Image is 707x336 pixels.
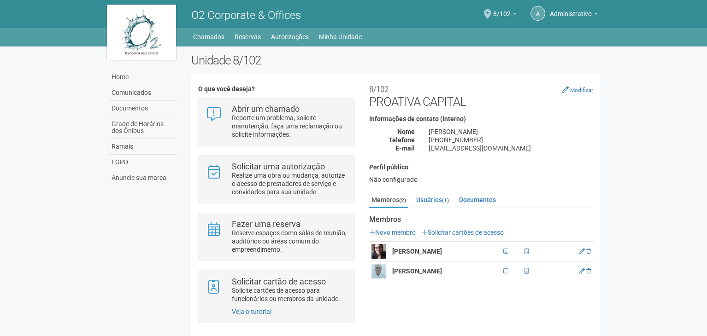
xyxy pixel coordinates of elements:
a: Reservas [235,30,261,43]
a: Comunicados [109,85,177,101]
div: [PHONE_NUMBER] [422,136,600,144]
a: Administrativo [550,12,598,19]
span: Administrativo [550,1,592,17]
small: Modificar [570,87,593,93]
a: Documentos [457,193,498,207]
strong: Membros [369,215,593,224]
div: [PERSON_NAME] [422,127,600,136]
img: logo.jpg [107,5,176,60]
h4: Perfil público [369,164,593,171]
a: Solicitar cartão de acesso Solicite cartões de acesso para funcionários ou membros da unidade. [206,278,347,303]
a: Excluir membro [586,248,591,255]
strong: Fazer uma reserva [232,219,300,229]
span: O2 Corporate & Offices [191,9,301,22]
a: LGPD [109,155,177,170]
a: Fazer uma reserva Reserve espaços como salas de reunião, auditórios ou áreas comum do empreendime... [206,220,347,254]
small: (2) [399,197,406,203]
p: Reserve espaços como salas de reunião, auditórios ou áreas comum do empreendimento. [232,229,348,254]
a: Grade de Horários dos Ônibus [109,116,177,139]
strong: Solicitar cartão de acesso [232,277,326,286]
h2: Unidade 8/102 [191,53,600,67]
a: Documentos [109,101,177,116]
p: Solicite cartões de acesso para funcionários ou membros da unidade. [232,286,348,303]
a: Anuncie sua marca [109,170,177,185]
small: 8/102 [369,85,389,94]
strong: Nome [397,128,415,135]
a: Abrir um chamado Reporte um problema, solicite manutenção, faça uma reclamação ou solicite inform... [206,105,347,139]
a: 8/102 [493,12,517,19]
a: A [530,6,545,21]
strong: [PERSON_NAME] [392,248,442,255]
img: user.png [371,244,386,259]
p: Realize uma obra ou mudança, autorize o acesso de prestadores de serviço e convidados para sua un... [232,171,348,196]
p: Reporte um problema, solicite manutenção, faça uma reclamação ou solicite informações. [232,114,348,139]
strong: Solicitar uma autorização [232,162,325,171]
strong: E-mail [395,145,415,152]
a: Modificar [562,86,593,93]
h2: PROATIVA CAPITAL [369,81,593,109]
a: Solicitar uma autorização Realize uma obra ou mudança, autorize o acesso de prestadores de serviç... [206,162,347,196]
div: [EMAIL_ADDRESS][DOMAIN_NAME] [422,144,600,152]
a: Ramais [109,139,177,155]
small: (1) [442,197,449,203]
a: Minha Unidade [319,30,362,43]
a: Excluir membro [586,268,591,274]
img: user.png [371,264,386,278]
a: Editar membro [579,248,585,255]
a: Veja o tutorial [232,308,271,315]
strong: [PERSON_NAME] [392,267,442,275]
span: 8/102 [493,1,511,17]
a: Home [109,70,177,85]
div: Não configurado [369,175,593,184]
a: Autorizações [271,30,309,43]
h4: O que você deseja? [198,86,354,93]
strong: Abrir um chamado [232,104,300,114]
a: Editar membro [579,268,585,274]
a: Solicitar cartões de acesso [422,229,504,236]
h4: Informações de contato (interno) [369,116,593,122]
a: Novo membro [369,229,416,236]
a: Membros(2) [369,193,408,208]
a: Usuários(1) [414,193,451,207]
strong: Telefone [389,136,415,144]
a: Chamados [193,30,224,43]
